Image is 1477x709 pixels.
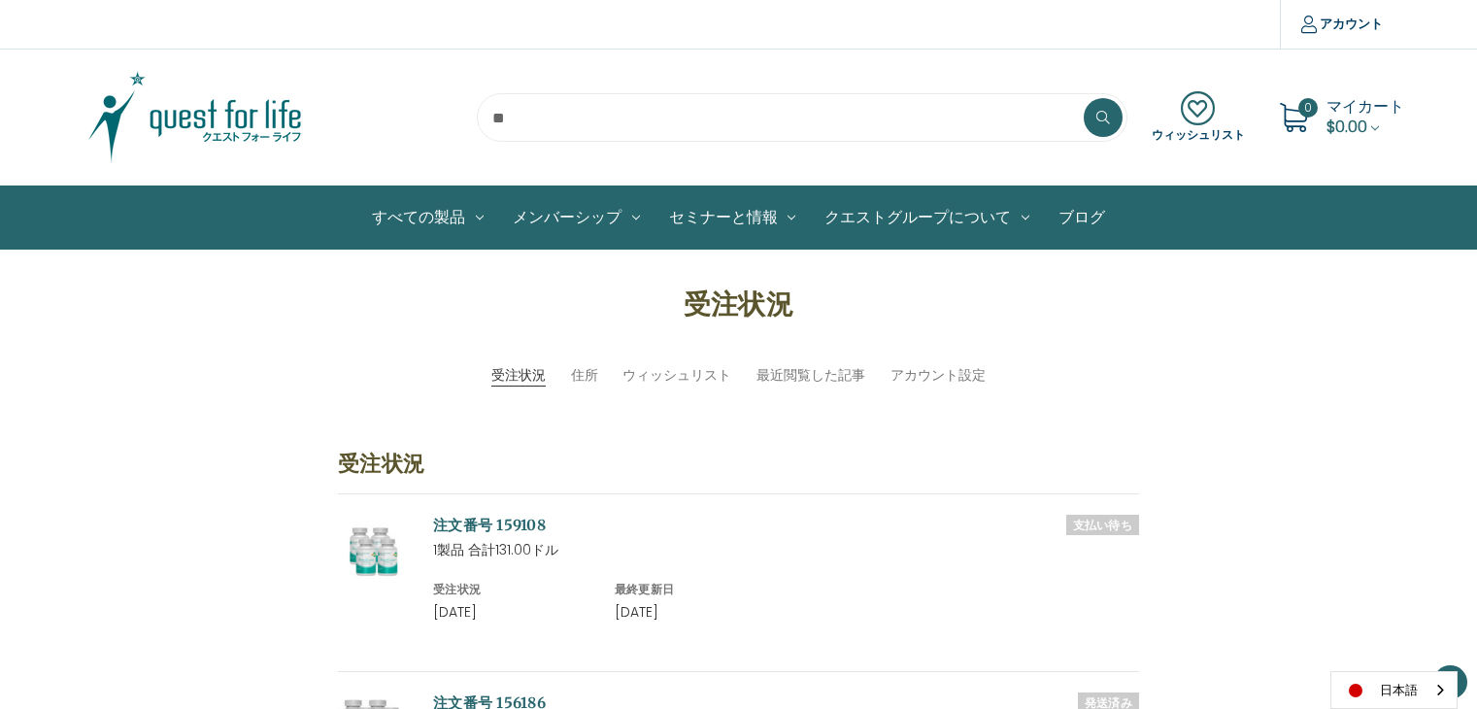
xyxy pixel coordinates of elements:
span: [DATE] [615,602,658,622]
h6: 受注状況 [433,581,594,598]
a: メンバーシップ [498,186,655,249]
span: 0 [1298,98,1318,118]
a: アカウント設定 [890,365,986,386]
a: ウィッシュリスト [1152,91,1245,144]
aside: Language selected: 日本語 [1330,671,1458,709]
span: マイカート [1326,95,1404,118]
a: 日本語 [1331,672,1457,708]
span: [DATE] [433,602,477,622]
span: $0.00 [1326,116,1367,138]
img: クエスト・グループ [74,69,317,166]
p: 1製品 合計131.00ドル [433,540,1139,560]
h6: 最終更新日 [615,581,776,598]
h1: 受注状況 [138,284,1339,324]
a: ブログ [1044,186,1120,249]
a: セミナーと情報 [655,186,811,249]
a: All Products [357,186,498,249]
h6: 支払い待ち [1066,515,1139,535]
li: 受注状況 [491,365,546,387]
a: クエストグループについて [810,186,1044,249]
a: 住所 [571,365,598,386]
h3: 受注状況 [338,448,1139,494]
a: ウィッシュリスト [622,365,731,386]
div: Language [1330,671,1458,709]
a: Cart with 0 items [1326,95,1404,138]
a: 最近閲覧した記事 [756,365,865,386]
a: 注文番号 159108 [433,516,546,534]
